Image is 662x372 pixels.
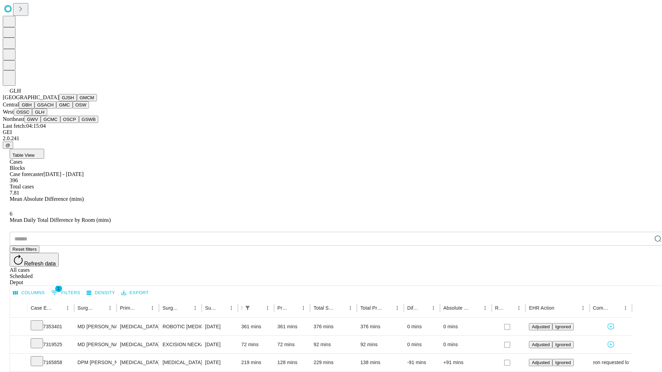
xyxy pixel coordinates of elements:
span: Ignored [555,342,571,347]
div: 7353401 [31,318,71,335]
button: Expand [13,321,24,333]
button: OSSC [14,108,32,116]
div: 2.0.241 [3,135,659,142]
div: 72 mins [241,336,271,353]
span: Mean Absolute Difference (mins) [10,196,84,202]
button: Sort [504,303,514,313]
span: Northeast [3,116,24,122]
button: Density [85,288,117,298]
div: Primary Service [120,305,137,311]
button: GSACH [34,101,56,108]
button: OSCP [60,116,79,123]
button: Ignored [552,323,573,330]
div: Total Predicted Duration [360,305,382,311]
span: 1 [55,285,62,292]
span: Reset filters [12,247,37,252]
span: Mean Daily Total Difference by Room (mins) [10,217,111,223]
button: Sort [53,303,63,313]
div: Surgeon Name [78,305,95,311]
button: GMC [56,101,72,108]
div: [DATE] [205,318,234,335]
div: 92 mins [313,336,353,353]
button: Sort [419,303,429,313]
span: surgeon requested longer [583,354,639,371]
span: Ignored [555,324,571,329]
button: Reset filters [10,246,39,253]
span: @ [6,143,10,148]
button: Ignored [552,341,573,348]
button: @ [3,142,13,149]
span: Case forecaster [10,171,43,177]
div: 361 mins [278,318,307,335]
button: Table View [10,149,44,159]
div: DPM [PERSON_NAME] [PERSON_NAME] [78,354,113,371]
span: [GEOGRAPHIC_DATA] [3,94,59,100]
div: [DATE] [205,354,234,371]
div: 0 mins [407,336,437,353]
button: Sort [253,303,263,313]
div: 1 active filter [243,303,252,313]
button: Menu [63,303,72,313]
div: GEI [3,129,659,135]
div: Difference [407,305,418,311]
button: Adjusted [529,323,552,330]
div: [MEDICAL_DATA] [120,336,156,353]
button: Menu [429,303,438,313]
div: 376 mins [313,318,353,335]
div: ROBOTIC [MEDICAL_DATA] [MEDICAL_DATA] REPAIR WO/ MESH [162,318,198,335]
div: +91 mins [443,354,488,371]
button: GJSH [59,94,77,101]
span: Table View [12,153,34,158]
button: Sort [96,303,105,313]
div: 7319525 [31,336,71,353]
span: Adjusted [532,360,550,365]
div: 0 mins [443,318,488,335]
div: 229 mins [313,354,353,371]
div: Predicted In Room Duration [278,305,289,311]
button: Menu [148,303,157,313]
div: Case Epic Id [31,305,52,311]
button: Menu [227,303,236,313]
span: 6 [10,211,12,217]
button: Export [120,288,150,298]
div: Surgery Date [205,305,216,311]
button: GCMC [41,116,60,123]
div: [MEDICAL_DATA] RECESSION [162,354,198,371]
div: 92 mins [360,336,400,353]
div: 376 mins [360,318,400,335]
button: Sort [217,303,227,313]
div: -91 mins [407,354,437,371]
div: EXCISION NECK/CHEST SUBQ TUMOR, 3 CM OR MORE [162,336,198,353]
button: Sort [383,303,392,313]
button: Refresh data [10,253,59,267]
button: Sort [555,303,565,313]
span: Ignored [555,360,571,365]
button: Menu [578,303,588,313]
span: Last fetch: 04:15:04 [3,123,46,129]
button: GSWB [79,116,99,123]
span: 396 [10,177,18,183]
button: Sort [181,303,190,313]
div: 138 mins [360,354,400,371]
div: Absolute Difference [443,305,470,311]
button: Select columns [11,288,47,298]
button: Menu [480,303,490,313]
span: [DATE] - [DATE] [43,171,83,177]
button: Menu [105,303,115,313]
span: GLH [10,88,21,94]
span: West [3,109,14,115]
div: EHR Action [529,305,554,311]
div: Total Scheduled Duration [313,305,335,311]
span: Refresh data [24,261,56,267]
button: Expand [13,339,24,351]
button: Sort [138,303,148,313]
div: MD [PERSON_NAME] [PERSON_NAME] [78,318,113,335]
button: OSW [73,101,89,108]
button: Menu [514,303,524,313]
div: [MEDICAL_DATA] [120,318,156,335]
div: 7165858 [31,354,71,371]
div: surgeon requested longer [593,354,629,371]
div: [MEDICAL_DATA] [120,354,156,371]
button: GBH [19,101,34,108]
span: Total cases [10,184,34,189]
